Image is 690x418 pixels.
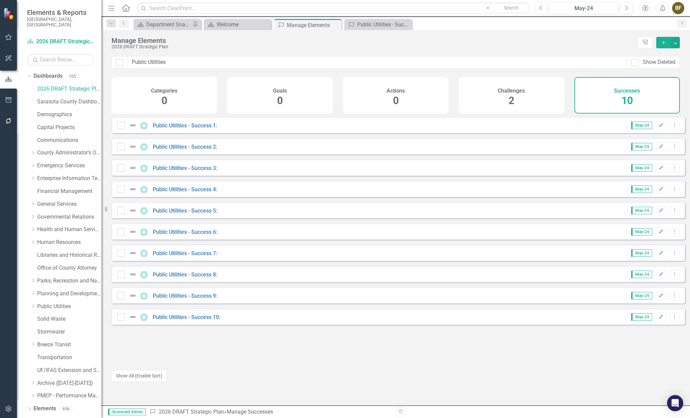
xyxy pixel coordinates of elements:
[162,95,167,106] span: 0
[37,277,101,285] a: Parks, Recreation and Natural Resources
[37,354,101,362] a: Transportation
[37,226,101,233] a: Health and Human Services
[387,88,405,94] h4: Actions
[631,228,652,236] span: May-24
[129,270,137,278] img: Not Defined
[217,20,270,29] div: Welcome
[37,367,101,374] a: UF/IFAS Extension and Sustainability
[153,144,217,150] a: Public Utilities - Success 2:
[37,264,101,272] a: Office of County Attorney
[37,175,101,182] a: Enterprise Information Technology
[153,229,217,235] a: Public Utilities - Success 6:
[112,37,634,44] div: Manage Elements
[37,162,101,170] a: Emergency Services
[37,200,101,208] a: General Services
[129,121,137,129] img: Not Defined
[129,164,137,172] img: Not Defined
[393,95,399,106] span: 0
[129,292,137,300] img: Not Defined
[37,328,101,336] a: Stormwater
[346,20,410,29] a: Public Utilities - Success 1:
[643,58,675,66] div: Show Deleted
[357,20,410,29] div: Public Utilities - Success 1:
[153,250,217,256] a: Public Utilities - Success 7:
[37,341,101,349] a: Breeze Transit
[27,17,95,28] small: [GEOGRAPHIC_DATA], [GEOGRAPHIC_DATA]
[33,405,56,413] a: Elements
[37,290,101,298] a: Planning and Development Services
[108,409,146,415] span: Scorecard Admin
[135,20,191,29] a: Department Snapshot
[137,2,530,14] input: Search ClearPoint...
[37,137,101,144] a: Communications
[631,186,652,193] span: May-24
[59,406,73,412] div: 656
[27,38,95,46] a: 2026 DRAFT Strategic Plan
[151,88,177,94] h4: Categories
[277,95,283,106] span: 0
[149,408,391,416] div: » Manage Successes
[129,249,137,257] img: Not Defined
[153,122,217,129] a: Public Utilities - Success 1:
[205,20,270,29] a: Welcome
[667,395,683,411] div: Open Intercom Messenger
[614,88,640,94] h4: Successes
[549,2,618,14] button: May-24
[153,165,217,171] a: Public Utilities - Success 3:
[129,228,137,236] img: Not Defined
[552,4,616,13] div: May-24
[37,85,101,93] a: 2026 DRAFT Strategic Plan
[153,293,217,299] a: Public Utilities - Success 9:
[112,44,634,49] div: 2026 DRAFT Strategic Plan
[129,313,137,321] img: Not Defined
[129,206,137,215] img: Not Defined
[37,124,101,131] a: Capital Projects
[631,164,652,172] span: May-24
[27,8,95,17] span: Elements & Reports
[33,72,63,80] a: Dashboards
[37,379,101,387] a: Archive ([DATE]-[DATE])
[509,95,514,106] span: 2
[672,2,684,14] button: BF
[159,409,224,415] a: 2026 DRAFT Strategic Plan
[631,313,652,321] span: May-24
[3,8,15,20] img: ClearPoint Strategy
[27,54,95,66] input: Search Below...
[153,271,217,278] a: Public Utilities - Success 8:
[631,249,652,257] span: May-24
[66,73,79,79] div: 105
[498,88,525,94] h4: Challenges
[112,370,167,382] button: Show All (Enable Sort)
[37,98,101,106] a: Sarasota County Dashboard
[37,392,101,400] a: PMEP - Performance Management Enhancement Program
[127,56,627,69] input: Filter Elements...
[37,188,101,195] a: Financial Management
[494,3,528,13] button: Search
[153,186,217,193] a: Public Utilities - Success 4:
[37,239,101,246] a: Human Resources
[37,149,101,157] a: County Administrator's Office
[37,251,101,259] a: Libraries and Historical Resources
[37,213,101,221] a: Governmental Relations
[37,315,101,323] a: Solid Waste
[129,143,137,151] img: Not Defined
[287,21,340,29] div: Manage Elements
[129,185,137,193] img: Not Defined
[504,5,518,10] span: Search
[153,314,220,320] a: Public Utilities - Success 10:
[631,122,652,129] span: May-24
[153,207,217,214] a: Public Utilities - Success 5:
[631,143,652,150] span: May-24
[631,207,652,214] span: May-24
[631,271,652,278] span: May-24
[37,303,101,311] a: Public Utilities
[37,111,101,119] a: Demographics
[631,292,652,299] span: May-24
[146,20,191,29] div: Department Snapshot
[621,95,633,106] span: 10
[273,88,287,94] h4: Goals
